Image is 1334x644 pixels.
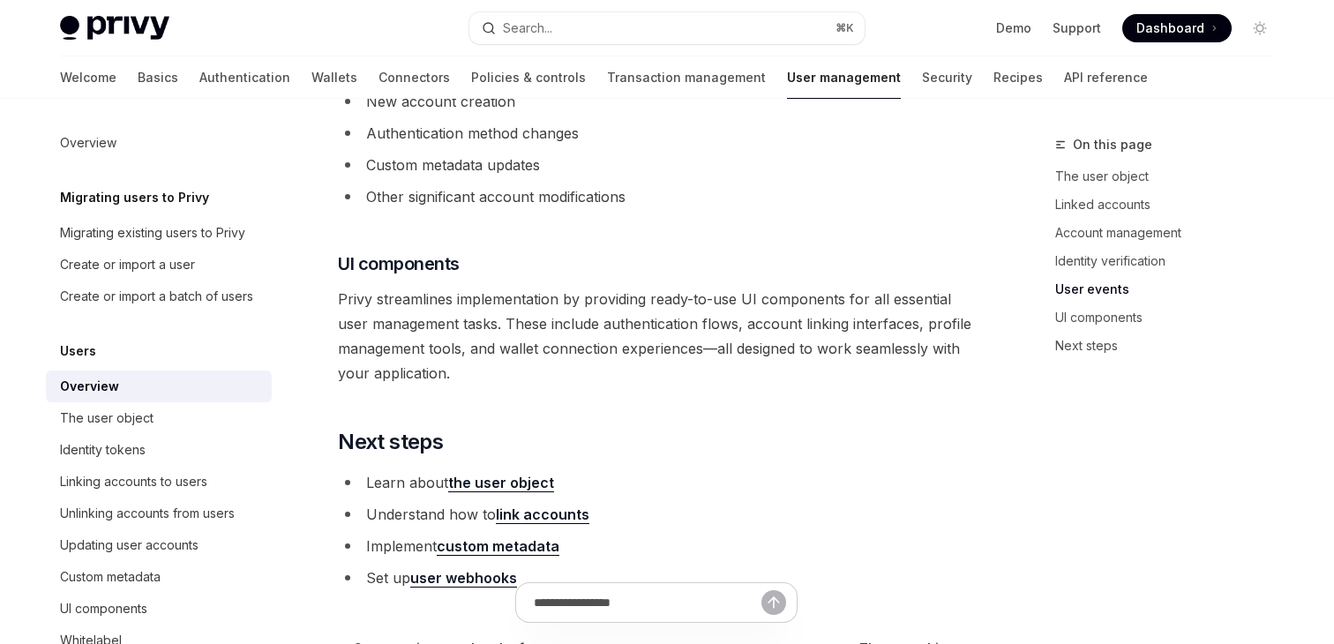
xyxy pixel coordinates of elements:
a: API reference [1064,56,1148,99]
li: Custom metadata updates [338,153,974,177]
div: UI components [60,598,147,619]
div: Overview [60,376,119,397]
a: Identity verification [1055,247,1288,275]
div: Migrating existing users to Privy [60,222,245,243]
a: Security [922,56,972,99]
a: Overview [46,127,272,159]
h5: Users [60,341,96,362]
a: The user object [46,402,272,434]
span: Privy streamlines implementation by providing ready-to-use UI components for all essential user m... [338,287,974,386]
li: New account creation [338,89,974,114]
a: Identity tokens [46,434,272,466]
a: Connectors [378,56,450,99]
div: Create or import a user [60,254,195,275]
button: Search...⌘K [469,12,865,44]
a: UI components [1055,303,1288,332]
span: Next steps [338,428,443,456]
a: custom metadata [437,537,559,556]
div: Updating user accounts [60,535,199,556]
a: Support [1053,19,1101,37]
a: UI components [46,593,272,625]
a: Welcome [60,56,116,99]
a: Recipes [993,56,1043,99]
a: Migrating existing users to Privy [46,217,272,249]
div: Linking accounts to users [60,471,207,492]
a: Wallets [311,56,357,99]
div: Search... [503,18,552,39]
li: Understand how to [338,502,974,527]
a: Updating user accounts [46,529,272,561]
div: The user object [60,408,154,429]
a: Account management [1055,219,1288,247]
a: User events [1055,275,1288,303]
div: Custom metadata [60,566,161,588]
a: Demo [996,19,1031,37]
li: Learn about [338,470,974,495]
span: UI components [338,251,460,276]
a: Policies & controls [471,56,586,99]
li: Set up [338,565,974,590]
a: Custom metadata [46,561,272,593]
a: Create or import a batch of users [46,281,272,312]
span: On this page [1073,134,1152,155]
a: Create or import a user [46,249,272,281]
a: Linking accounts to users [46,466,272,498]
a: Basics [138,56,178,99]
a: link accounts [496,505,589,524]
a: Unlinking accounts from users [46,498,272,529]
img: light logo [60,16,169,41]
div: Overview [60,132,116,154]
div: Unlinking accounts from users [60,503,235,524]
a: User management [787,56,901,99]
div: Identity tokens [60,439,146,461]
h5: Migrating users to Privy [60,187,209,208]
li: Other significant account modifications [338,184,974,209]
a: The user object [1055,162,1288,191]
div: Create or import a batch of users [60,286,253,307]
a: Transaction management [607,56,766,99]
button: Toggle dark mode [1246,14,1274,42]
li: Authentication method changes [338,121,974,146]
a: user webhooks [410,569,517,588]
a: Linked accounts [1055,191,1288,219]
span: Dashboard [1136,19,1204,37]
a: Next steps [1055,332,1288,360]
a: Dashboard [1122,14,1232,42]
a: Authentication [199,56,290,99]
a: the user object [448,474,554,492]
a: Overview [46,371,272,402]
span: ⌘ K [836,21,854,35]
button: Send message [761,590,786,615]
li: Implement [338,534,974,558]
